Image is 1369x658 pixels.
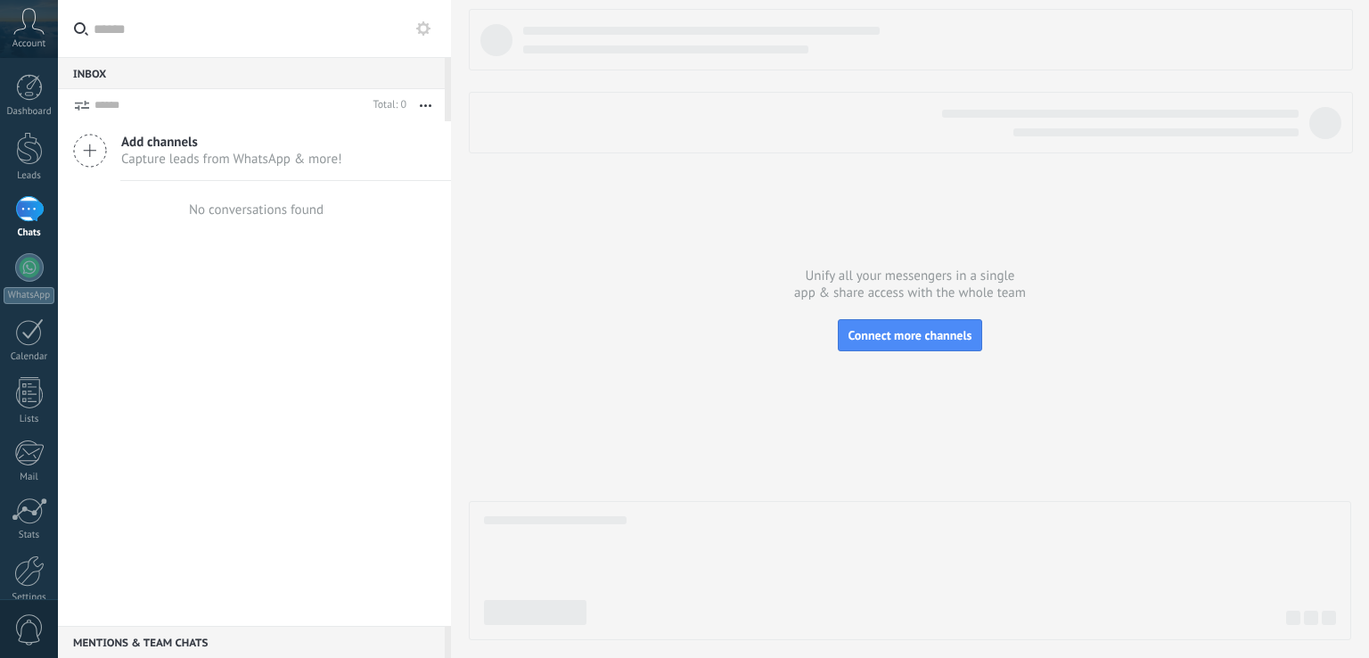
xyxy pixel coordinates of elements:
div: Mentions & Team chats [58,626,445,658]
span: Connect more channels [848,327,971,343]
span: Account [12,38,45,50]
div: Chats [4,227,55,239]
span: Capture leads from WhatsApp & more! [121,151,342,168]
div: WhatsApp [4,287,54,304]
button: Connect more channels [838,319,981,351]
span: Add channels [121,134,342,151]
div: Mail [4,472,55,483]
div: Settings [4,592,55,604]
div: Dashboard [4,106,55,118]
div: No conversations found [189,202,324,218]
div: Leads [4,170,55,182]
div: Stats [4,530,55,541]
div: Calendar [4,351,55,363]
div: Total: 0 [366,96,406,114]
div: Inbox [58,57,445,89]
div: Lists [4,414,55,425]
